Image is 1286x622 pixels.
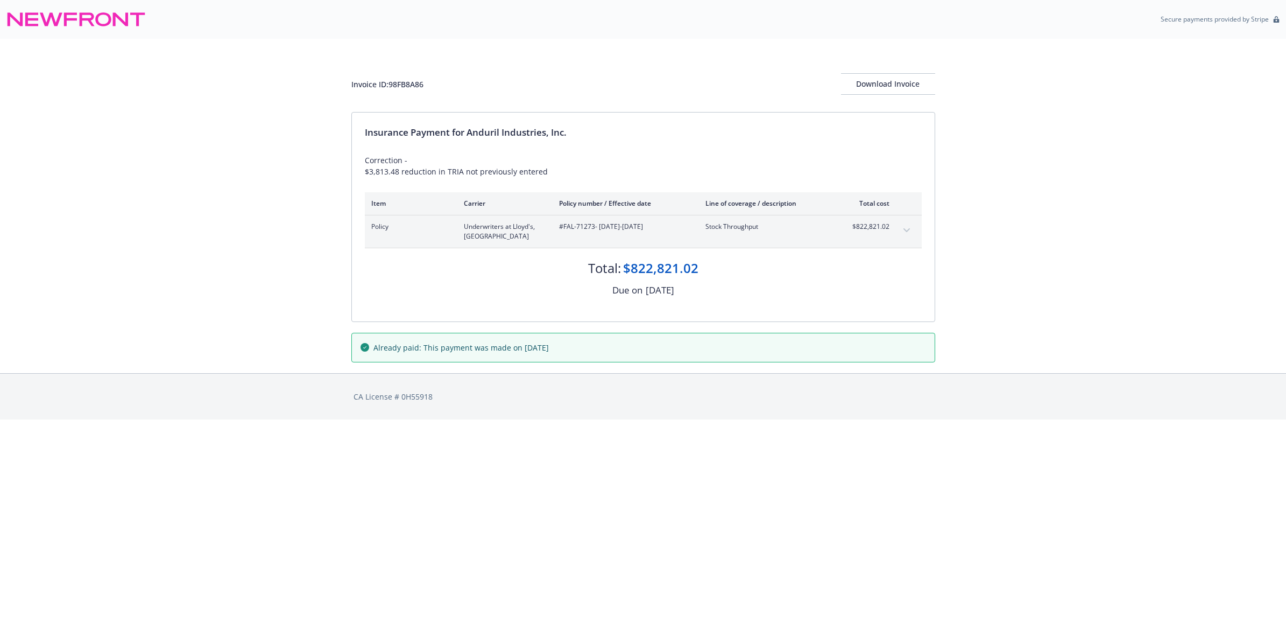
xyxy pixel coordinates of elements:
p: Secure payments provided by Stripe [1161,15,1269,24]
button: Download Invoice [841,73,935,95]
div: Download Invoice [841,74,935,94]
div: [DATE] [646,283,674,297]
div: Invoice ID: 98FB8A86 [351,79,423,90]
div: Line of coverage / description [705,199,832,208]
div: Policy number / Effective date [559,199,688,208]
div: PolicyUnderwriters at Lloyd's, [GEOGRAPHIC_DATA]#FAL-71273- [DATE]-[DATE]Stock Throughput$822,821... [365,215,922,248]
span: Underwriters at Lloyd's, [GEOGRAPHIC_DATA] [464,222,542,241]
div: Carrier [464,199,542,208]
button: expand content [898,222,915,239]
span: $822,821.02 [849,222,889,232]
span: #FAL-71273 - [DATE]-[DATE] [559,222,688,232]
span: Already paid: This payment was made on [DATE] [373,342,549,353]
div: Total cost [849,199,889,208]
span: Stock Throughput [705,222,832,232]
span: Policy [371,222,447,232]
div: CA License # 0H55918 [354,391,933,402]
div: Total: [588,259,621,277]
div: Correction - $3,813.48 reduction in TRIA not previously entered [365,155,922,177]
div: $822,821.02 [623,259,698,277]
div: Due on [612,283,642,297]
div: Insurance Payment for Anduril Industries, Inc. [365,125,922,139]
div: Item [371,199,447,208]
